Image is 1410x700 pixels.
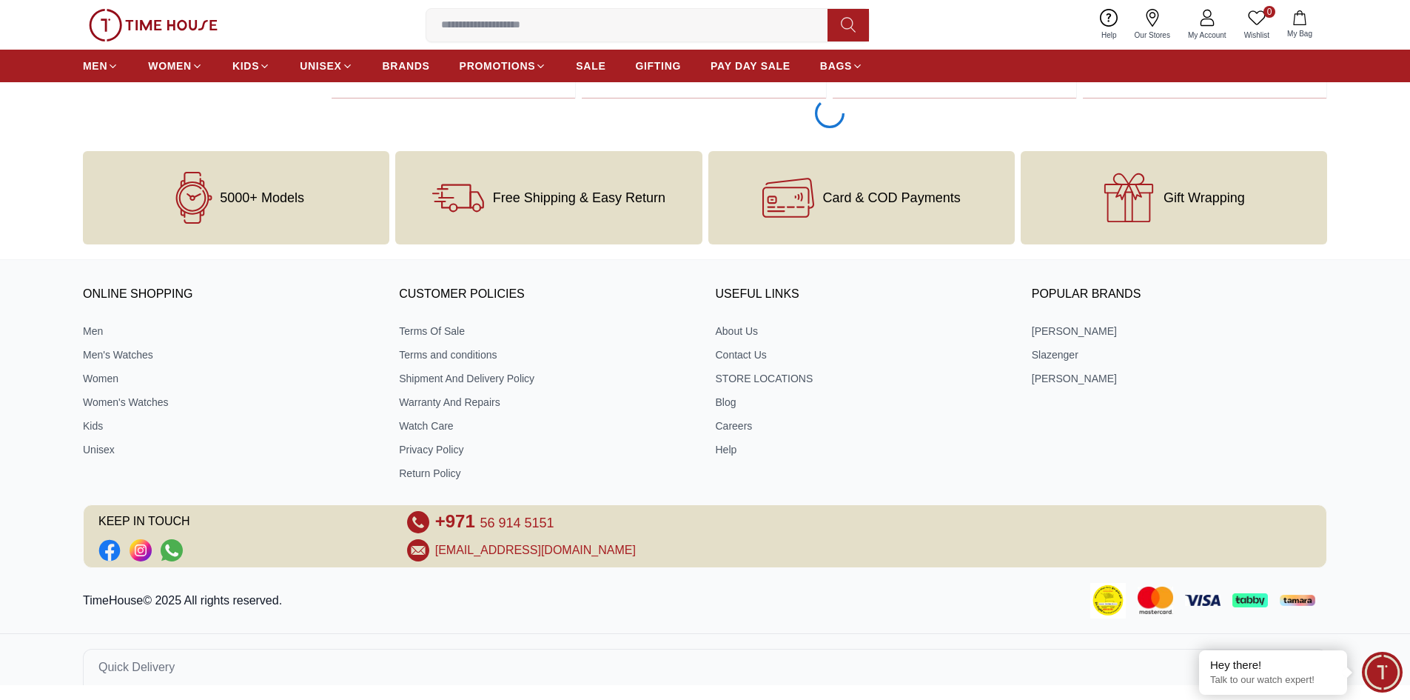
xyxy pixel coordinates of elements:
img: Tamara Payment [1280,595,1315,607]
span: BAGS [820,59,852,73]
li: Facebook [98,539,121,561]
a: Return Policy [399,466,694,481]
a: Our Stores [1126,6,1179,44]
a: Contact Us [716,347,1011,362]
a: Kids [83,419,378,433]
span: KEEP IN TOUCH [98,511,386,533]
p: Talk to our watch expert! [1210,674,1336,687]
a: Terms Of Sale [399,324,694,339]
a: GIFTING [635,53,681,79]
img: ... [89,9,218,41]
span: Free Shipping & Easy Return [493,190,665,205]
a: Slazenger [1032,347,1327,362]
h3: ONLINE SHOPPING [83,284,378,306]
span: UNISEX [300,59,341,73]
span: Wishlist [1238,30,1275,41]
span: MEN [83,59,107,73]
a: +971 56 914 5151 [435,511,554,533]
h3: CUSTOMER POLICIES [399,284,694,306]
a: Careers [716,419,1011,433]
a: SALE [576,53,605,79]
a: Help [716,442,1011,457]
a: Watch Care [399,419,694,433]
a: BRANDS [383,53,430,79]
span: GIFTING [635,59,681,73]
span: Quick Delivery [98,659,175,676]
a: BAGS [820,53,863,79]
a: UNISEX [300,53,352,79]
a: Warranty And Repairs [399,395,694,410]
a: STORE LOCATIONS [716,371,1011,386]
a: MEN [83,53,118,79]
span: KIDS [232,59,259,73]
div: Chat Widget [1362,652,1403,693]
a: [PERSON_NAME] [1032,324,1327,339]
a: [EMAIL_ADDRESS][DOMAIN_NAME] [435,541,636,559]
a: Terms and conditions [399,347,694,362]
a: WOMEN [148,53,203,79]
span: 56 914 5151 [480,516,554,530]
img: Tabby Payment [1232,593,1268,607]
span: My Account [1182,30,1232,41]
img: Mastercard [1138,587,1173,614]
a: Help [1092,6,1126,44]
button: Quick Delivery [83,649,1327,685]
span: 0 [1263,6,1275,18]
h3: Popular Brands [1032,284,1327,306]
a: 0Wishlist [1235,6,1278,44]
img: Consumer Payment [1090,583,1126,619]
a: Social Link [98,539,121,561]
a: Social Link [130,539,152,561]
p: TimeHouse© 2025 All rights reserved. [83,592,288,610]
img: Visa [1185,595,1221,606]
span: Our Stores [1129,30,1176,41]
a: Unisex [83,442,378,457]
a: [PERSON_NAME] [1032,371,1327,386]
a: Social Link [161,539,183,561]
button: My Bag [1278,7,1321,42]
a: PROMOTIONS [460,53,547,79]
a: PAY DAY SALE [711,53,790,79]
a: Blog [716,395,1011,410]
a: Women's Watches [83,395,378,410]
span: WOMEN [148,59,192,73]
a: KIDS [232,53,270,79]
span: PROMOTIONS [460,59,536,73]
span: Help [1095,30,1123,41]
h3: USEFUL LINKS [716,284,1011,306]
span: 5000+ Models [220,190,304,205]
a: Men [83,324,378,339]
a: Shipment And Delivery Policy [399,371,694,386]
div: Hey there! [1210,658,1336,673]
span: BRANDS [383,59,430,73]
span: SALE [576,59,605,73]
span: My Bag [1281,28,1318,39]
span: Gift Wrapping [1164,190,1245,205]
a: Women [83,371,378,386]
span: Card & COD Payments [823,190,961,205]
a: Privacy Policy [399,442,694,457]
a: About Us [716,324,1011,339]
a: Men's Watches [83,347,378,362]
span: PAY DAY SALE [711,59,790,73]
